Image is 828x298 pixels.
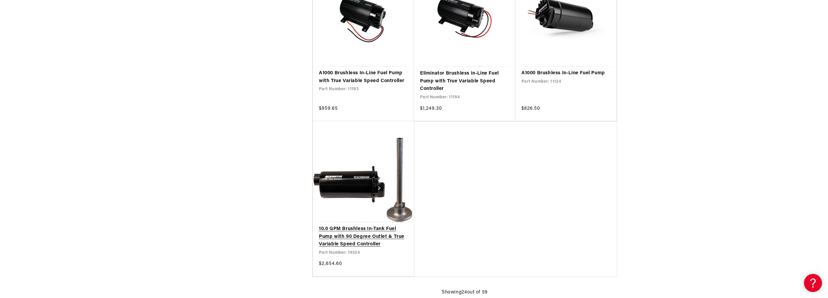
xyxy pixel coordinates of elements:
a: A1000 Brushless In-Line Fuel Pump with True Variable Speed Controller [319,69,408,85]
a: A1000 Brushless In-Line Fuel Pump [521,69,610,77]
span: 24 [462,290,467,295]
a: 10.0 GPM Brushless In-Tank Fuel Pump with 90 Degree Outlet & True Variable Speed Controller [319,225,408,248]
a: Eliminator Brushless In-Line Fuel Pump with True Variable Speed Controller [420,70,509,93]
p: Showing out of 59 [442,289,488,296]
